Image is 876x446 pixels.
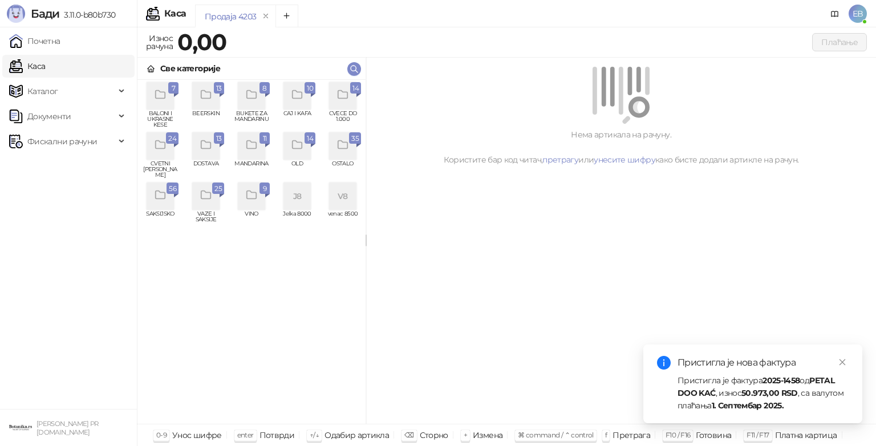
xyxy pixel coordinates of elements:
[775,428,837,443] div: Платна картица
[605,431,607,439] span: f
[233,161,270,178] span: MANDARINA
[233,211,270,228] span: VINO
[747,431,769,439] span: F11 / F17
[36,420,99,436] small: [PERSON_NAME] PR [DOMAIN_NAME]
[7,5,25,23] img: Logo
[188,211,224,228] span: VAZE I SAKSIJE
[27,80,58,103] span: Каталог
[307,132,313,145] span: 14
[696,428,731,443] div: Готовина
[9,416,32,439] img: 64x64-companyLogo-0e2e8aaa-0bd2-431b-8613-6e3c65811325.png
[464,431,467,439] span: +
[307,82,313,95] span: 10
[279,161,315,178] span: OLD
[657,356,671,370] span: info-circle
[160,62,220,75] div: Све категорије
[214,183,222,195] span: 25
[27,130,97,153] span: Фискални рачуни
[836,356,849,368] a: Close
[9,30,60,52] a: Почетна
[177,28,226,56] strong: 0,00
[59,10,115,20] span: 3.11.0-b80b730
[169,183,176,195] span: 56
[171,82,176,95] span: 7
[142,211,179,228] span: SAKSIJSKO
[275,5,298,27] button: Add tab
[142,111,179,128] span: BALONI I UKRASNE KESE
[812,33,867,51] button: Плаћање
[351,132,359,145] span: 35
[31,7,59,21] span: Бади
[142,161,179,178] span: CVETNI [PERSON_NAME]
[262,82,267,95] span: 8
[325,211,361,228] span: venac 8500
[613,428,650,443] div: Претрага
[216,132,222,145] span: 13
[188,111,224,128] span: BEERSKIN
[259,428,295,443] div: Потврди
[404,431,413,439] span: ⌫
[233,111,270,128] span: BUKETE ZA MANDARINU
[279,211,315,228] span: Jelka 8000
[849,5,867,23] span: EB
[838,358,846,366] span: close
[279,111,315,128] span: CAJ I KAFA
[826,5,844,23] a: Документација
[678,356,849,370] div: Пристигла је нова фактура
[380,128,862,166] div: Нема артикала на рачуну. Користите бар код читач, или како бисте додали артикле на рачун.
[137,80,366,424] div: grid
[420,428,448,443] div: Сторно
[9,55,45,78] a: Каса
[168,132,176,145] span: 24
[156,431,167,439] span: 0-9
[27,105,71,128] span: Документи
[144,31,175,54] div: Износ рачуна
[329,183,356,210] div: V8
[188,161,224,178] span: DOSTAVA
[325,111,361,128] span: CVECE DO 1.000
[172,428,222,443] div: Унос шифре
[205,10,256,23] div: Продаја 4203
[262,183,267,195] span: 9
[473,428,502,443] div: Измена
[678,374,849,412] div: Пристигла је фактура од , износ , са валутом плаћања
[594,155,655,165] a: унесите шифру
[164,9,186,18] div: Каса
[518,431,594,439] span: ⌘ command / ⌃ control
[283,183,311,210] div: J8
[258,11,273,21] button: remove
[666,431,690,439] span: F10 / F16
[262,132,267,145] span: 11
[325,161,361,178] span: OSTALO
[352,82,359,95] span: 14
[237,431,254,439] span: enter
[763,375,800,386] strong: 2025-1458
[216,82,222,95] span: 13
[542,155,578,165] a: претрагу
[712,400,784,411] strong: 1. Септембар 2025.
[325,428,389,443] div: Одабир артикла
[741,388,798,398] strong: 50.973,00 RSD
[310,431,319,439] span: ↑/↓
